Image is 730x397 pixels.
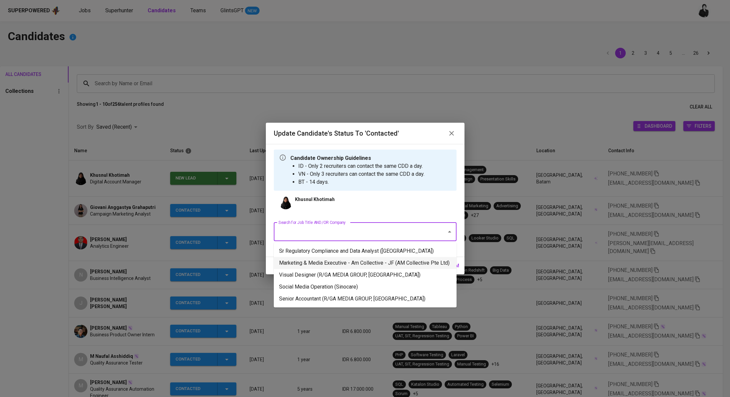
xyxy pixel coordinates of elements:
li: VN - Only 3 recruiters can contact the same CDD a day. [298,170,424,178]
p: Candidate Ownership Guidelines [290,154,424,162]
li: Marketing & Media Executive - Am Collective - JF (AM Collective Pte Ltd) [274,257,457,269]
li: Visual Designer (R/GA MEDIA GROUP, [GEOGRAPHIC_DATA]) [274,269,457,281]
li: BT - 14 days. [298,178,424,186]
p: Khusnul Khotimah [295,196,335,203]
li: ID - Only 2 recruiters can contact the same CDD a day. [298,162,424,170]
button: Close [445,227,454,236]
h6: Update Candidate's Status to 'Contacted' [274,128,399,139]
li: Sr Regulatory Compliance and Data Analyst ([GEOGRAPHIC_DATA]) [274,245,457,257]
li: Senior Accountant (R/GA MEDIA GROUP, [GEOGRAPHIC_DATA]) [274,293,457,305]
li: Social Media Operation (Sinocare) [274,281,457,293]
img: 096861266c208967596ad774d0b7db9e.jpg [279,196,292,209]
